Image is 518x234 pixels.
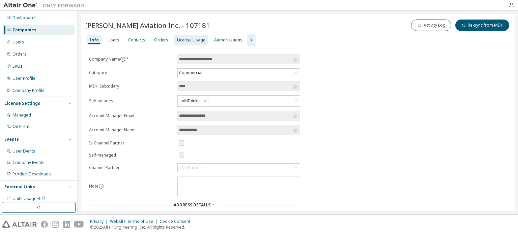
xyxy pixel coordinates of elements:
div: Company Events [12,160,45,165]
button: information [120,57,125,62]
span: Units Usage BI [12,196,46,201]
div: solidThinking [178,96,300,106]
div: Privacy [90,219,110,224]
button: Activity Log [411,20,451,31]
p: © 2025 Altair Engineering, Inc. All Rights Reserved. [90,224,194,230]
label: Account Manager Name [89,127,173,133]
div: Managed [12,112,31,118]
div: Orders [154,37,168,43]
div: <No Partner> [178,164,300,172]
div: Users [12,39,24,45]
label: Is Channel Partner [89,140,173,146]
div: Cookie Consent [160,219,194,224]
label: Note [89,183,98,189]
div: <No Partner> [179,165,205,170]
div: Dashboard [12,15,35,21]
div: Commercial [178,69,300,77]
label: Subsidiaries [89,98,173,104]
div: Product Downloads [12,171,51,177]
img: instagram.svg [52,221,59,228]
div: User Profile [12,76,35,81]
div: License Usage [177,37,205,43]
label: Account Manager Email [89,113,173,119]
button: information [98,183,104,189]
img: facebook.svg [41,221,48,228]
div: Contacts [128,37,145,43]
button: Re-sync from MDH [455,20,509,31]
div: Company Profile [12,88,45,93]
div: On Prem [12,124,29,129]
div: Authorizations [214,37,242,43]
label: Company Name [89,57,173,62]
img: linkedin.svg [63,221,70,228]
img: youtube.svg [74,221,84,228]
div: Website Terms of Use [110,219,160,224]
span: [PERSON_NAME] Aviation Inc. - 107181 [85,21,210,30]
div: Users [108,37,119,43]
div: Companies [12,27,36,33]
div: Orders [12,52,27,57]
label: Self-managed [89,153,173,158]
div: solidThinking [179,97,210,105]
div: External Links [4,184,35,190]
div: Events [4,137,19,142]
span: Address Details [174,202,210,208]
div: User Events [12,148,35,154]
label: Channel Partner [89,165,173,170]
div: License Settings [4,101,40,106]
div: Info [89,37,99,43]
label: Category [89,70,173,75]
div: Commercial [178,69,203,76]
label: MDH Subsidary [89,83,173,89]
div: SKUs [12,64,23,69]
img: altair_logo.svg [2,221,37,228]
img: Altair One [3,2,88,9]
